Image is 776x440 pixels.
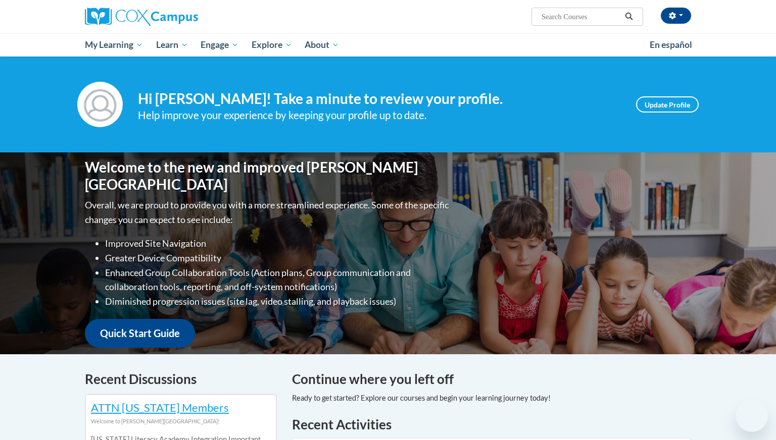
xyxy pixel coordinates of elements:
[85,198,451,227] p: Overall, we are proud to provide you with a more streamlined experience. Some of the specific cha...
[105,294,451,309] li: Diminished progression issues (site lag, video stalling, and playback issues)
[138,90,621,107] h4: Hi [PERSON_NAME]! Take a minute to review your profile.
[736,400,768,432] iframe: Button to launch messaging window
[70,33,706,57] div: Main menu
[85,8,198,26] img: Cox Campus
[201,39,238,51] span: Engage
[299,33,346,57] a: About
[91,416,271,427] div: Welcome to [PERSON_NAME][GEOGRAPHIC_DATA]!
[85,8,277,26] a: Cox Campus
[541,11,621,23] input: Search Courses
[305,39,339,51] span: About
[194,33,245,57] a: Engage
[78,33,150,57] a: My Learning
[252,39,292,51] span: Explore
[85,39,143,51] span: My Learning
[156,39,188,51] span: Learn
[85,159,451,193] h1: Welcome to the new and improved [PERSON_NAME][GEOGRAPHIC_DATA]
[245,33,299,57] a: Explore
[85,319,195,348] a: Quick Start Guide
[77,82,123,127] img: Profile Image
[650,39,692,50] span: En español
[150,33,195,57] a: Learn
[643,34,699,56] a: En español
[138,107,621,124] div: Help improve your experience by keeping your profile up to date.
[105,265,451,295] li: Enhanced Group Collaboration Tools (Action plans, Group communication and collaboration tools, re...
[636,96,699,113] a: Update Profile
[621,11,637,23] button: Search
[105,251,451,265] li: Greater Device Compatibility
[292,369,691,389] h4: Continue where you left off
[85,369,277,389] h4: Recent Discussions
[661,8,691,24] button: Account Settings
[91,401,229,414] a: ATTN [US_STATE] Members
[292,415,691,433] h1: Recent Activities
[105,236,451,251] li: Improved Site Navigation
